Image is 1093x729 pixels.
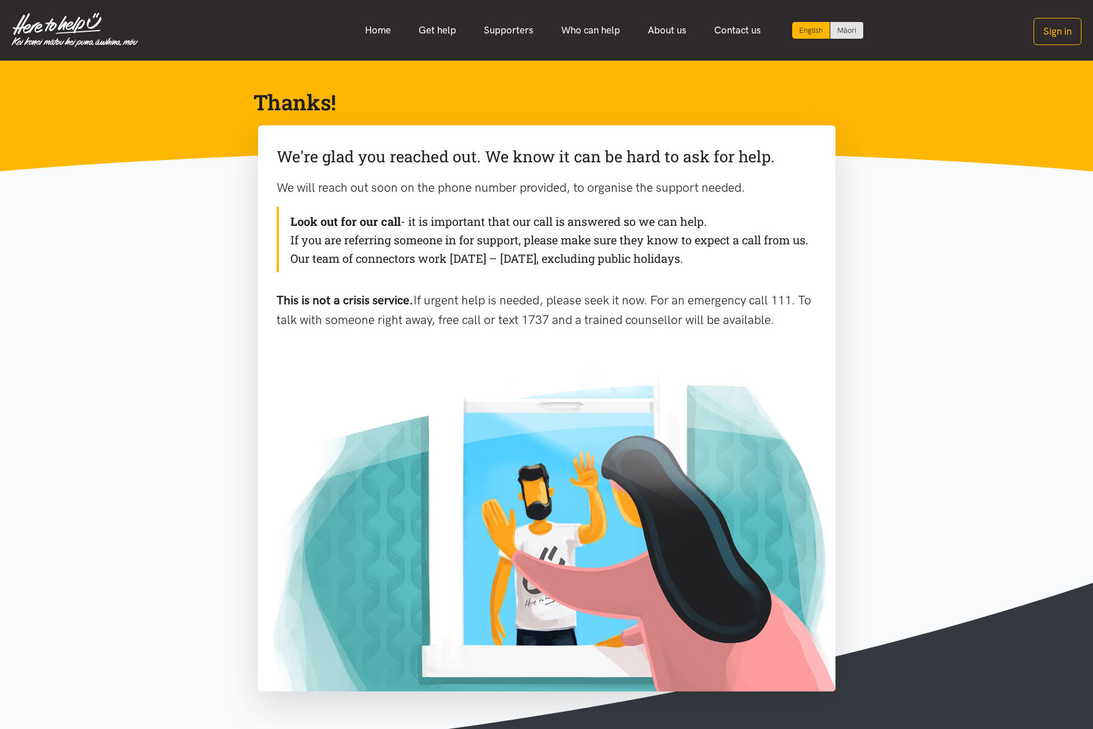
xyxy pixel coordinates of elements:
div: Language toggle [792,22,864,39]
a: Who can help [547,18,634,43]
div: Current language [792,22,830,39]
p: We're glad you reached out. We know it can be hard to ask for help. [277,144,817,169]
p: We will reach out soon on the phone number provided, to organise the support needed. [277,178,817,198]
div: - it is important that our call is answered so we can help. If you are referring someone in for s... [277,207,817,272]
h1: Thanks! [253,88,822,116]
a: Switch to Te Reo Māori [830,22,863,39]
p: If urgent help is needed, please seek it now. For an emergency call 111. To talk with someone rig... [277,291,817,329]
button: Sign in [1034,18,1081,45]
a: About us [634,18,700,43]
b: Look out for our call [290,214,401,229]
a: Supporters [470,18,547,43]
img: Home [12,13,138,47]
a: Contact us [700,18,775,43]
a: Get help [405,18,470,43]
b: This is not a crisis service. [277,293,413,307]
a: Home [351,18,405,43]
